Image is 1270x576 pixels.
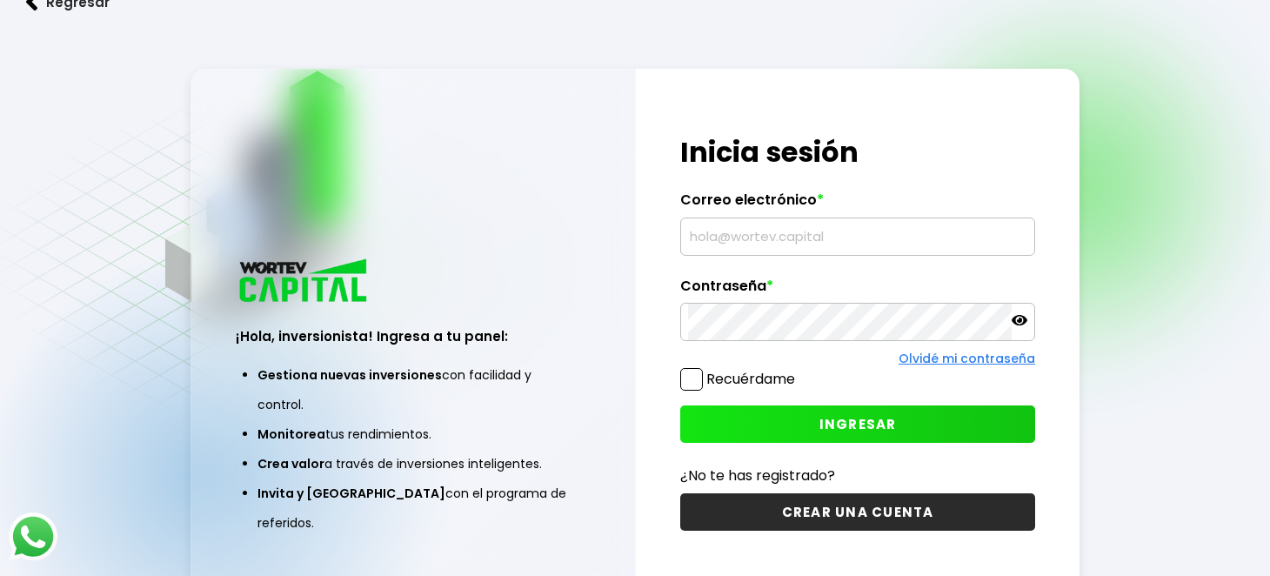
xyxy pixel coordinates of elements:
span: Invita y [GEOGRAPHIC_DATA] [257,485,445,502]
label: Contraseña [680,278,1035,304]
label: Recuérdame [706,369,795,389]
button: CREAR UNA CUENTA [680,493,1035,531]
li: con el programa de referidos. [257,479,569,538]
p: ¿No te has registrado? [680,465,1035,486]
input: hola@wortev.capital [688,218,1027,255]
span: Crea valor [257,455,324,472]
h1: Inicia sesión [680,131,1035,173]
li: con facilidad y control. [257,360,569,419]
a: Olvidé mi contraseña [899,350,1035,367]
button: INGRESAR [680,405,1035,443]
h3: ¡Hola, inversionista! Ingresa a tu panel: [236,326,591,346]
label: Correo electrónico [680,191,1035,218]
a: ¿No te has registrado?CREAR UNA CUENTA [680,465,1035,531]
span: Gestiona nuevas inversiones [257,366,442,384]
li: tus rendimientos. [257,419,569,449]
span: INGRESAR [819,415,897,433]
span: Monitorea [257,425,325,443]
li: a través de inversiones inteligentes. [257,449,569,479]
img: logos_whatsapp-icon.242b2217.svg [9,512,57,561]
img: logo_wortev_capital [236,257,373,308]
